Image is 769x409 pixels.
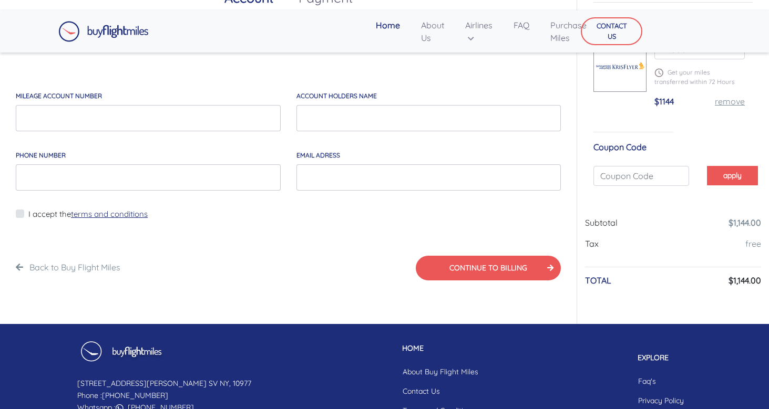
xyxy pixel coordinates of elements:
a: [PHONE_NUMBER] [102,391,168,400]
button: CONTACT US [581,17,642,45]
a: $1,144.00 [729,217,761,228]
a: Home [372,15,404,36]
h6: TOTAL [585,276,611,286]
h6: $1,144.00 [729,276,761,286]
label: MILEAGE account number [16,91,102,101]
p: Get your miles transferred within 72 Hours [654,68,745,87]
label: Phone Number [16,151,66,160]
a: free [745,238,761,249]
span: Coupon Code [593,142,647,152]
a: remove [715,96,745,107]
a: Faq's [630,372,692,391]
a: Buy Flight Miles Logo [58,18,149,45]
label: account holders NAME [296,91,377,101]
span: Tax [585,238,599,249]
h4: MILEAGE ACCOUNT INFORMATION [16,40,561,55]
span: $1144 [654,96,674,107]
label: email adress [296,151,340,160]
label: I accept the [28,208,148,221]
img: Singapore-KrisFlyer.png [594,54,646,77]
a: terms and conditions [71,209,148,219]
a: Airlines [461,15,497,48]
a: Back to Buy Flight Miles [29,262,120,272]
p: EXPLORE [630,352,692,363]
a: Purchase Miles [546,15,591,48]
p: HOME [394,343,487,354]
img: Buy Flight Miles Logo [58,21,149,42]
a: About Us [417,15,448,48]
a: FAQ [509,15,534,36]
button: apply [707,166,758,185]
a: About Buy Flight Miles [394,362,487,382]
img: Buy Flight Miles Footer Logo [77,341,164,369]
button: CONTINUE TO BILLING [416,256,561,280]
input: Coupon Code [593,166,689,186]
a: Contact Us [394,382,487,401]
img: schedule.png [654,68,663,77]
span: Subtotal [585,217,618,228]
